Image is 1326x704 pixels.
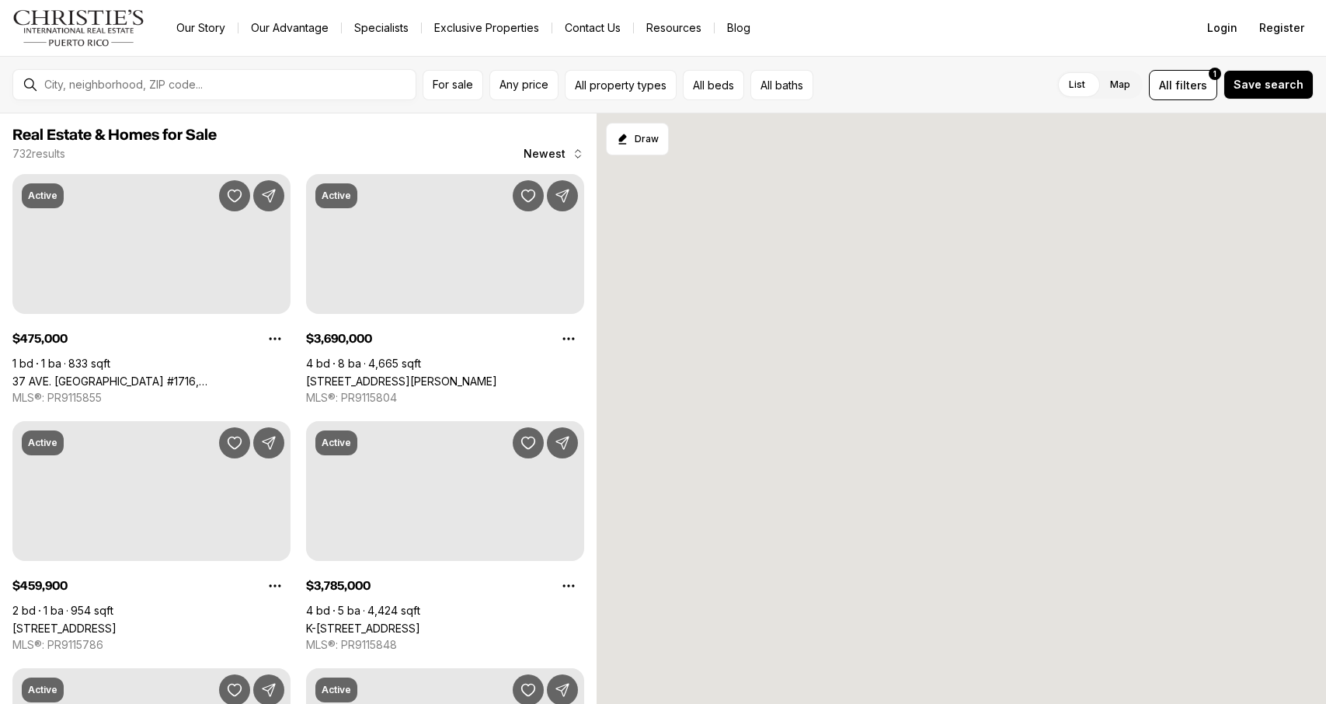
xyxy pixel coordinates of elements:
img: logo [12,9,145,47]
span: Real Estate & Homes for Sale [12,127,217,143]
span: Login [1207,22,1237,34]
button: Allfilters1 [1149,70,1217,100]
button: Save Property: 1 CALLE AMAPOLA #11A [219,427,250,458]
a: Our Advantage [238,17,341,39]
a: 66 PLACID COURT, SAN JUAN PR, 00907 [306,375,497,388]
button: Property options [553,323,584,354]
button: Save search [1223,70,1314,99]
button: Share Property [253,180,284,211]
a: 1 CALLE AMAPOLA #11A, CAROLINA PR, 00979 [12,622,117,635]
button: Property options [259,323,291,354]
button: Contact Us [552,17,633,39]
span: For sale [433,78,473,91]
p: Active [322,190,351,202]
button: Save Property: 37 AVE. ISLA VERDE #1716 [219,180,250,211]
button: Property options [259,570,291,601]
p: Active [322,684,351,696]
span: Newest [524,148,566,160]
button: Share Property [547,180,578,211]
button: Newest [514,138,593,169]
button: All beds [683,70,744,100]
label: Map [1098,71,1143,99]
button: Share Property [253,427,284,458]
label: List [1056,71,1098,99]
span: Register [1259,22,1304,34]
p: Active [28,437,57,449]
a: Specialists [342,17,421,39]
button: Save Property: 66 PLACID COURT [513,180,544,211]
button: Start drawing [606,123,669,155]
span: Save search [1234,78,1303,91]
button: Share Property [547,427,578,458]
span: Any price [499,78,548,91]
button: Property options [553,570,584,601]
span: 1 [1213,68,1216,80]
p: Active [28,684,57,696]
a: Exclusive Properties [422,17,552,39]
button: Register [1250,12,1314,44]
button: Save Property: K-8 TERRACE ST., GARDEN HILLS [513,427,544,458]
a: 37 AVE. ISLA VERDE #1716, CAROLINA PR, 00979 [12,375,291,388]
button: All property types [565,70,677,100]
p: 732 results [12,148,65,160]
p: Active [28,190,57,202]
span: All [1159,77,1172,93]
button: Login [1198,12,1247,44]
a: Our Story [164,17,238,39]
a: Blog [715,17,763,39]
p: Active [322,437,351,449]
a: Resources [634,17,714,39]
button: Any price [489,70,559,100]
span: filters [1175,77,1207,93]
a: K-8 TERRACE ST., GARDEN HILLS, GUAYNABO PR, 00966 [306,622,420,635]
button: For sale [423,70,483,100]
button: All baths [750,70,813,100]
